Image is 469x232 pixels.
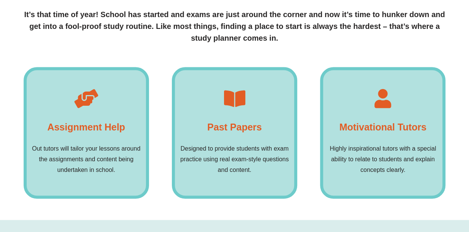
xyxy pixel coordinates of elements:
[28,143,145,175] p: Out tutors will tailor your lessons around the assignments and content being undertaken in school.
[176,143,293,175] p: Designed to provide students with exam practice using real exam-style questions and content.
[339,119,426,135] h4: Motivational Tutors
[324,143,441,175] p: Highly inspirational tutors with a special ability to relate to students and explain concepts cle...
[207,119,262,135] h4: Past Papers
[24,9,446,44] p: It’s that time of year! School has started and exams are just around the corner and now it’s time...
[431,195,469,232] iframe: Chat Widget
[47,119,125,135] h4: Assignment Help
